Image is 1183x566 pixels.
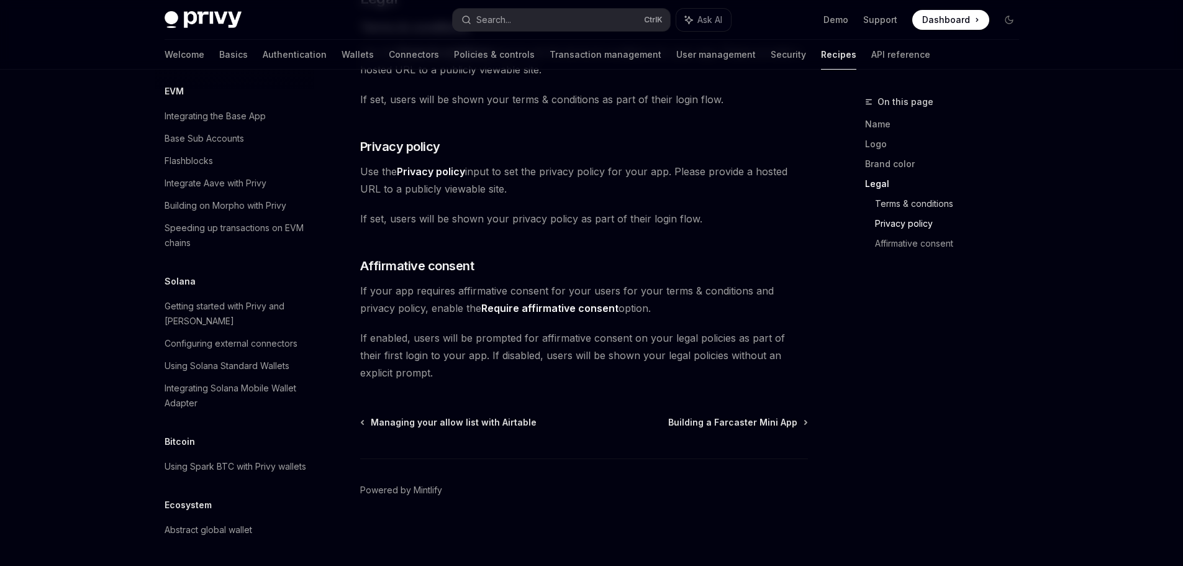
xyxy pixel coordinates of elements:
[865,114,1029,134] a: Name
[155,355,314,377] a: Using Solana Standard Wallets
[550,40,661,70] a: Transaction management
[165,381,306,411] div: Integrating Solana Mobile Wallet Adapter
[360,210,808,227] span: If set, users will be shown your privacy policy as part of their login flow.
[676,9,731,31] button: Ask AI
[644,15,663,25] span: Ctrl K
[863,14,897,26] a: Support
[155,519,314,541] a: Abstract global wallet
[155,217,314,254] a: Speeding up transactions on EVM chains
[263,40,327,70] a: Authentication
[877,94,933,109] span: On this page
[865,154,1029,174] a: Brand color
[360,484,442,496] a: Powered by Mintlify
[360,257,474,275] span: Affirmative consent
[165,336,297,351] div: Configuring external connectors
[865,134,1029,154] a: Logo
[155,194,314,217] a: Building on Morpho with Privy
[389,40,439,70] a: Connectors
[360,138,440,155] span: Privacy policy
[821,40,856,70] a: Recipes
[165,198,286,213] div: Building on Morpho with Privy
[165,434,195,449] h5: Bitcoin
[165,40,204,70] a: Welcome
[165,459,306,474] div: Using Spark BTC with Privy wallets
[360,163,808,198] span: Use the input to set the privacy policy for your app. Please provide a hosted URL to a publicly v...
[155,127,314,150] a: Base Sub Accounts
[165,274,196,289] h5: Solana
[165,84,184,99] h5: EVM
[912,10,989,30] a: Dashboard
[481,302,619,314] strong: Require affirmative consent
[360,329,808,381] span: If enabled, users will be prompted for affirmative consent on your legal policies as part of thei...
[676,40,756,70] a: User management
[875,194,1029,214] a: Terms & conditions
[668,416,797,429] span: Building a Farcaster Mini App
[454,40,535,70] a: Policies & controls
[165,221,306,250] div: Speeding up transactions on EVM chains
[361,416,537,429] a: Managing your allow list with Airtable
[397,165,465,178] strong: Privacy policy
[342,40,374,70] a: Wallets
[165,153,213,168] div: Flashblocks
[165,299,306,329] div: Getting started with Privy and [PERSON_NAME]
[155,150,314,172] a: Flashblocks
[165,109,266,124] div: Integrating the Base App
[165,498,212,513] h5: Ecosystem
[155,332,314,355] a: Configuring external connectors
[697,14,722,26] span: Ask AI
[155,172,314,194] a: Integrate Aave with Privy
[165,11,242,29] img: dark logo
[999,10,1019,30] button: Toggle dark mode
[476,12,511,27] div: Search...
[360,91,808,108] span: If set, users will be shown your terms & conditions as part of their login flow.
[360,282,808,317] span: If your app requires affirmative consent for your users for your terms & conditions and privacy p...
[453,9,670,31] button: Search...CtrlK
[155,105,314,127] a: Integrating the Base App
[668,416,807,429] a: Building a Farcaster Mini App
[922,14,970,26] span: Dashboard
[165,176,266,191] div: Integrate Aave with Privy
[165,131,244,146] div: Base Sub Accounts
[155,295,314,332] a: Getting started with Privy and [PERSON_NAME]
[871,40,930,70] a: API reference
[165,523,252,537] div: Abstract global wallet
[865,174,1029,194] a: Legal
[371,416,537,429] span: Managing your allow list with Airtable
[823,14,848,26] a: Demo
[219,40,248,70] a: Basics
[155,377,314,414] a: Integrating Solana Mobile Wallet Adapter
[165,358,289,373] div: Using Solana Standard Wallets
[875,234,1029,253] a: Affirmative consent
[771,40,806,70] a: Security
[875,214,1029,234] a: Privacy policy
[155,455,314,478] a: Using Spark BTC with Privy wallets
